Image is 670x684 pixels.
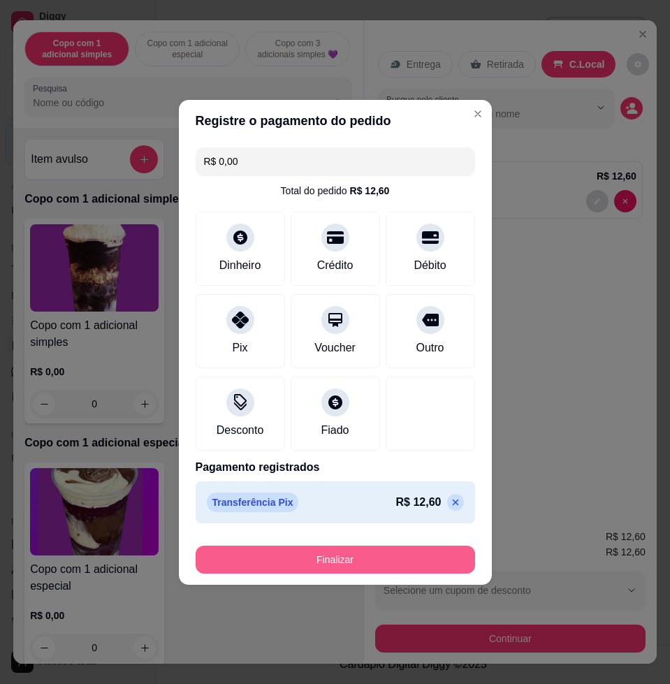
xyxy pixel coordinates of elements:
header: Registre o pagamento do pedido [179,100,492,142]
div: Desconto [217,422,264,439]
div: Pix [232,340,247,356]
input: Ex.: hambúrguer de cordeiro [204,147,467,175]
div: Outro [416,340,444,356]
p: Pagamento registrados [196,459,475,476]
button: Finalizar [196,546,475,574]
div: Fiado [321,422,349,439]
div: Total do pedido [281,184,390,198]
button: Close [467,103,489,125]
div: Crédito [317,257,354,274]
div: Dinheiro [219,257,261,274]
div: R$ 12,60 [350,184,390,198]
div: Voucher [314,340,356,356]
div: Débito [414,257,446,274]
p: Transferência Pix [207,493,299,512]
p: R$ 12,60 [396,494,442,511]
